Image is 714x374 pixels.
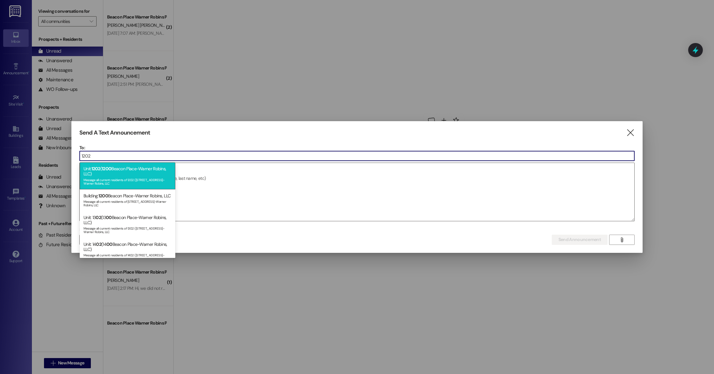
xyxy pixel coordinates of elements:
[552,235,608,245] button: Send Announcement
[84,252,171,261] div: Message all current residents of 1402 ([STREET_ADDRESS]-Warner Robins, LLC
[80,151,634,161] input: Type to select the units, buildings, or communities you want to message. (e.g. 'Unit 1A', 'Buildi...
[106,241,113,247] span: 00
[79,129,150,136] h3: Send A Text Announcement
[626,129,635,136] i: 
[619,237,624,242] i: 
[80,162,175,189] div: Unit: ( Beacon Place-Warner Robins, LLC)
[91,166,100,172] span: 1202
[96,241,101,247] span: 02
[102,166,111,172] span: 1200
[96,215,101,220] span: 02
[80,189,175,211] div: Building: Beacon Place-Warner Robins, LLC
[106,215,112,220] span: 00
[79,224,154,234] label: Select announcement type (optional)
[84,198,171,207] div: Message all current residents of [STREET_ADDRESS]-Warner Robins, LLC
[80,211,175,238] div: Unit: 13 (13 Beacon Place-Warner Robins, LLC)
[79,144,635,151] p: To:
[84,177,171,186] div: Message all current residents of 1202 ([STREET_ADDRESS]-Warner Robins, LLC
[558,236,601,243] span: Send Announcement
[84,225,171,234] div: Message all current residents of 1302 ([STREET_ADDRESS]-Warner Robins, LLC
[98,193,108,199] span: 1200
[80,238,175,265] div: Unit: 14 (14 Beacon Place-Warner Robins, LLC)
